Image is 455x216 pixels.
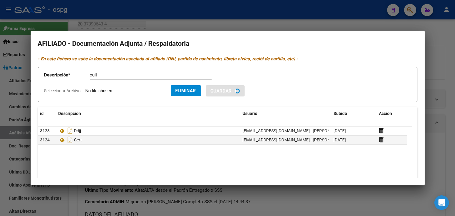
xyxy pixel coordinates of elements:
[44,88,81,93] span: Seleccionar Archivo
[243,111,258,116] span: Usuario
[40,111,44,116] span: id
[40,137,50,142] span: 3124
[334,128,346,133] span: [DATE]
[434,195,449,210] div: Open Intercom Messenger
[240,107,331,120] datatable-header-cell: Usuario
[74,129,81,133] span: Ddjj
[334,137,346,142] span: [DATE]
[334,111,347,116] span: Subido
[176,88,196,93] span: Eliminar
[56,107,240,120] datatable-header-cell: Descripción
[59,111,81,116] span: Descripción
[171,85,201,96] button: Eliminar
[243,137,346,142] span: [EMAIL_ADDRESS][DOMAIN_NAME] - [PERSON_NAME]
[243,128,346,133] span: [EMAIL_ADDRESS][DOMAIN_NAME] - [PERSON_NAME]
[74,138,82,143] span: Cert
[377,107,407,120] datatable-header-cell: Acción
[66,135,74,145] i: Descargar documento
[40,128,50,133] span: 3123
[331,107,377,120] datatable-header-cell: Subido
[211,88,232,94] span: Guardar
[38,56,298,62] i: - En este fichero se sube la documentación asociada al afiliado (DNI, partida de nacimiento, libr...
[44,72,90,79] p: Descripción
[379,111,392,116] span: Acción
[38,38,417,49] h2: AFILIADO - Documentación Adjunta / Respaldatoria
[206,85,245,96] button: Guardar
[38,107,56,120] datatable-header-cell: id
[66,126,74,136] i: Descargar documento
